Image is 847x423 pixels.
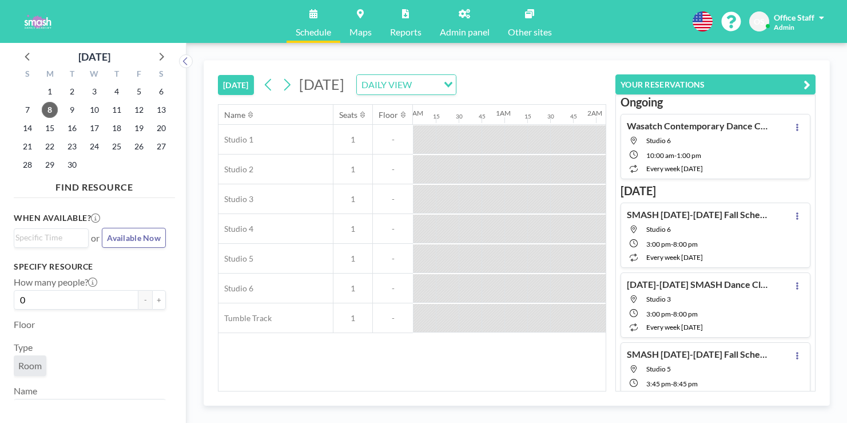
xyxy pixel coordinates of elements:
span: or [91,232,100,244]
div: 2AM [587,109,602,117]
div: Floor [379,110,398,120]
span: Studio 1 [218,135,253,145]
span: Maps [349,27,372,37]
span: Saturday, September 6, 2025 [153,84,169,100]
span: Monday, September 15, 2025 [42,120,58,136]
span: Wednesday, September 24, 2025 [86,139,102,155]
h4: SMASH [DATE]-[DATE] Fall Schedule - Studio 5 [627,349,770,360]
span: 3:00 PM [646,240,671,248]
span: Friday, September 19, 2025 [131,120,147,136]
span: Office Staff [774,13,814,22]
label: How many people? [14,276,97,288]
h3: Ongoing [621,95,810,109]
span: every week [DATE] [646,323,703,331]
div: S [150,68,172,82]
span: [DATE] [299,76,344,93]
span: Sunday, September 21, 2025 [19,139,35,155]
span: every week [DATE] [646,253,703,262]
label: Floor [14,319,35,330]
span: OS [754,17,765,27]
div: 12AM [404,109,423,117]
span: Monday, September 22, 2025 [42,139,58,155]
span: Studio 6 [218,283,253,294]
span: Studio 2 [218,164,253,175]
div: 45 [479,113,486,120]
span: - [671,240,673,248]
div: Seats [339,110,357,120]
span: 1 [333,313,372,323]
div: M [39,68,61,82]
button: + [152,290,166,310]
span: Studio 6 [646,136,671,145]
div: S [17,68,39,82]
span: 1 [333,283,372,294]
span: - [671,379,673,388]
span: Studio 3 [218,194,253,204]
button: - [138,290,152,310]
span: Friday, September 5, 2025 [131,84,147,100]
span: Saturday, September 13, 2025 [153,102,169,118]
span: Tuesday, September 23, 2025 [64,139,80,155]
span: - [674,151,677,160]
h3: Specify resource [14,262,166,272]
h3: [DATE] [621,184,810,198]
button: [DATE] [218,75,254,95]
span: - [373,164,413,175]
span: Sunday, September 14, 2025 [19,120,35,136]
span: - [373,224,413,234]
span: Admin panel [440,27,490,37]
span: Studio 6 [646,225,671,234]
span: Studio 5 [646,365,671,373]
span: Wednesday, September 17, 2025 [86,120,102,136]
span: 1 [333,224,372,234]
span: Schedule [296,27,331,37]
h4: Wasatch Contemporary Dance Co ([PERSON_NAME] -858-361-3391) [627,120,770,132]
span: Studio 5 [218,254,253,264]
span: Thursday, September 4, 2025 [109,84,125,100]
button: YOUR RESERVATIONS [615,74,816,94]
span: Tuesday, September 9, 2025 [64,102,80,118]
div: 15 [433,113,440,120]
span: Room [18,360,42,371]
div: 45 [570,113,577,120]
div: Search for option [357,75,456,94]
span: Other sites [508,27,552,37]
span: Friday, September 12, 2025 [131,102,147,118]
span: 1 [333,254,372,264]
span: Sunday, September 28, 2025 [19,157,35,173]
div: F [128,68,150,82]
span: 8:00 PM [673,310,698,318]
button: Available Now [102,228,166,248]
span: - [671,310,673,318]
span: 1 [333,164,372,175]
label: Type [14,342,33,353]
span: Saturday, September 27, 2025 [153,139,169,155]
span: Tuesday, September 16, 2025 [64,120,80,136]
span: - [373,313,413,323]
span: Admin [774,23,794,31]
span: Wednesday, September 3, 2025 [86,84,102,100]
span: Thursday, September 25, 2025 [109,139,125,155]
span: 3:00 PM [646,310,671,318]
span: Reports [390,27,421,37]
span: Friday, September 26, 2025 [131,139,147,155]
span: Studio 3 [646,295,671,303]
h4: FIND RESOURCE [14,177,175,193]
span: - [373,135,413,145]
img: organization-logo [18,10,57,33]
span: Wednesday, September 10, 2025 [86,102,102,118]
span: 8:00 PM [673,240,698,248]
label: Name [14,385,37,397]
input: Search for option [15,231,82,244]
span: Thursday, September 18, 2025 [109,120,125,136]
div: T [61,68,83,82]
div: [DATE] [78,49,110,65]
span: Studio 4 [218,224,253,234]
span: Tuesday, September 30, 2025 [64,157,80,173]
div: T [105,68,128,82]
span: every week [DATE] [646,164,703,173]
span: Thursday, September 11, 2025 [109,102,125,118]
span: DAILY VIEW [359,77,414,92]
div: Name [224,110,245,120]
span: 1 [333,135,372,145]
